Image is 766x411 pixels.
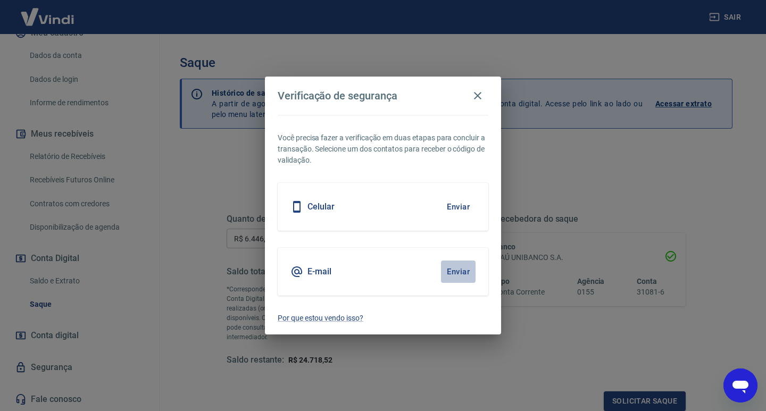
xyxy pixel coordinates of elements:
h4: Verificação de segurança [278,89,397,102]
button: Enviar [441,261,476,283]
a: Por que estou vendo isso? [278,313,488,324]
h5: E-mail [307,266,331,277]
button: Enviar [441,196,476,218]
h5: Celular [307,202,335,212]
iframe: Botão para abrir a janela de mensagens [723,368,757,402]
p: Você precisa fazer a verificação em duas etapas para concluir a transação. Selecione um dos conta... [278,132,488,166]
